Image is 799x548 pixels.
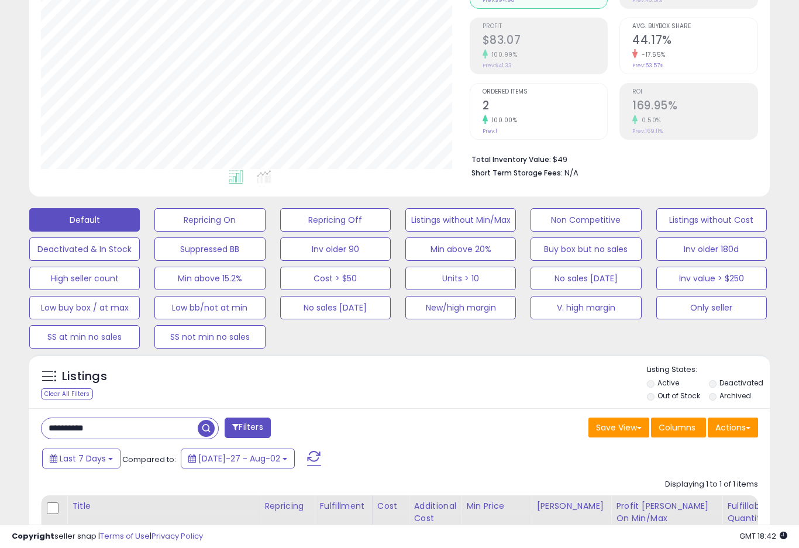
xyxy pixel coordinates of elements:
small: Prev: $41.33 [483,62,512,69]
label: Out of Stock [657,391,700,401]
small: 100.99% [488,50,518,59]
h2: 44.17% [632,33,757,49]
div: seller snap | | [12,531,203,542]
span: Compared to: [122,454,176,465]
button: No sales [DATE] [531,267,641,290]
span: ROI [632,89,757,95]
small: -17.55% [638,50,666,59]
span: Columns [659,422,695,433]
div: Cost [377,500,404,512]
button: Suppressed BB [154,237,265,261]
span: 2025-08-10 18:42 GMT [739,530,787,542]
div: Fulfillment [319,500,367,512]
button: Cost > $50 [280,267,391,290]
button: SS at min no sales [29,325,140,349]
a: Privacy Policy [151,530,203,542]
button: Repricing Off [280,208,391,232]
small: Prev: 53.57% [632,62,663,69]
h2: 2 [483,99,608,115]
label: Active [657,378,679,388]
span: Avg. Buybox Share [632,23,757,30]
span: Profit [483,23,608,30]
div: [PERSON_NAME] [536,500,606,512]
a: Terms of Use [100,530,150,542]
div: Min Price [466,500,526,512]
button: Buy box but no sales [531,237,641,261]
button: Inv older 90 [280,237,391,261]
b: Total Inventory Value: [471,154,551,164]
h2: $83.07 [483,33,608,49]
h2: 169.95% [632,99,757,115]
th: The percentage added to the cost of goods (COGS) that forms the calculator for Min & Max prices. [611,495,722,542]
button: Repricing On [154,208,265,232]
label: Archived [719,391,751,401]
button: [DATE]-27 - Aug-02 [181,449,295,468]
button: No sales [DATE] [280,296,391,319]
div: Repricing [264,500,309,512]
button: V. high margin [531,296,641,319]
button: Filters [225,418,270,438]
span: N/A [564,167,578,178]
button: Last 7 Days [42,449,120,468]
small: Prev: 1 [483,127,497,135]
div: Clear All Filters [41,388,93,399]
li: $49 [471,151,749,166]
button: Listings without Min/Max [405,208,516,232]
button: Low bb/not at min [154,296,265,319]
button: Only seller [656,296,767,319]
small: Prev: 169.11% [632,127,663,135]
label: Deactivated [719,378,763,388]
button: Inv older 180d [656,237,767,261]
div: Displaying 1 to 1 of 1 items [665,479,758,490]
span: Last 7 Days [60,453,106,464]
button: Actions [708,418,758,437]
button: SS not min no sales [154,325,265,349]
button: Min above 15.2% [154,267,265,290]
b: Short Term Storage Fees: [471,168,563,178]
div: Fulfillable Quantity [727,500,767,525]
button: High seller count [29,267,140,290]
button: Default [29,208,140,232]
button: Units > 10 [405,267,516,290]
button: New/high margin [405,296,516,319]
span: Ordered Items [483,89,608,95]
h5: Listings [62,368,107,385]
button: Min above 20% [405,237,516,261]
button: Listings without Cost [656,208,767,232]
button: Non Competitive [531,208,641,232]
p: Listing States: [647,364,770,375]
button: Low buy box / at max [29,296,140,319]
div: Additional Cost [414,500,456,525]
div: Profit [PERSON_NAME] on Min/Max [616,500,717,525]
small: 100.00% [488,116,518,125]
button: Columns [651,418,706,437]
div: Title [72,500,254,512]
small: 0.50% [638,116,661,125]
button: Deactivated & In Stock [29,237,140,261]
strong: Copyright [12,530,54,542]
button: Inv value > $250 [656,267,767,290]
span: [DATE]-27 - Aug-02 [198,453,280,464]
button: Save View [588,418,649,437]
